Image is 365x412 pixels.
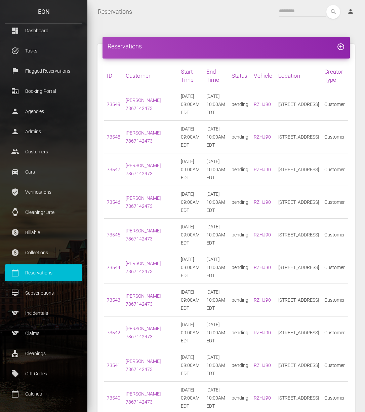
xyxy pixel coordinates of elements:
p: Admins [10,126,77,137]
td: Customer [322,349,348,382]
a: [PERSON_NAME] 7867142473 [126,293,161,307]
th: Status [229,64,251,88]
td: [DATE] 10:00AM EDT [204,284,229,316]
td: Customer [322,251,348,284]
th: Location [276,64,322,88]
td: [DATE] 09:00AM EDT [178,153,204,186]
td: [STREET_ADDRESS] [276,88,322,121]
td: [DATE] 10:00AM EDT [204,121,229,153]
a: RZHJ90 [254,297,271,303]
td: Customer [322,88,348,121]
a: card_membership Subscriptions [5,285,82,301]
td: pending [229,219,251,251]
p: Billable [10,227,77,237]
a: [PERSON_NAME] 7867142473 [126,391,161,405]
th: Customer [123,64,178,88]
p: Reservations [10,268,77,278]
th: Creator Type [322,64,348,88]
a: RZHJ90 [254,102,271,107]
th: Vehicle [251,64,276,88]
a: RZHJ90 [254,167,271,172]
a: calendar_today Calendar [5,385,82,402]
a: watch Cleaning/Late [5,204,82,221]
td: Customer [322,186,348,219]
a: 73549 [107,102,120,107]
td: pending [229,349,251,382]
a: person Agencies [5,103,82,120]
p: Dashboard [10,26,77,36]
td: [DATE] 09:00AM EDT [178,121,204,153]
button: search [326,5,340,19]
a: 73546 [107,199,120,205]
td: [STREET_ADDRESS] [276,284,322,316]
td: [DATE] 10:00AM EDT [204,153,229,186]
a: people Customers [5,143,82,160]
a: 73547 [107,167,120,172]
td: [DATE] 10:00AM EDT [204,349,229,382]
a: RZHJ90 [254,232,271,237]
h4: Reservations [108,42,345,50]
a: 73544 [107,265,120,270]
a: cleaning_services Cleanings [5,345,82,362]
td: [DATE] 10:00AM EDT [204,251,229,284]
td: [DATE] 09:00AM EDT [178,284,204,316]
td: [STREET_ADDRESS] [276,153,322,186]
a: RZHJ90 [254,134,271,140]
td: [DATE] 10:00AM EDT [204,186,229,219]
td: Customer [322,219,348,251]
a: task_alt Tasks [5,42,82,59]
p: Calendar [10,389,77,399]
a: RZHJ90 [254,330,271,335]
td: [DATE] 09:00AM EDT [178,349,204,382]
td: pending [229,186,251,219]
a: 73548 [107,134,120,140]
td: [DATE] 09:00AM EDT [178,88,204,121]
p: Subscriptions [10,288,77,298]
a: 73542 [107,330,120,335]
th: ID [104,64,123,88]
p: Flagged Reservations [10,66,77,76]
a: calendar_today Reservations [5,264,82,281]
p: Agencies [10,106,77,116]
td: [STREET_ADDRESS] [276,219,322,251]
a: 73545 [107,232,120,237]
td: [STREET_ADDRESS] [276,316,322,349]
i: add_circle_outline [337,43,345,51]
td: [STREET_ADDRESS] [276,121,322,153]
td: pending [229,316,251,349]
a: [PERSON_NAME] 7867142473 [126,98,161,111]
a: RZHJ90 [254,395,271,401]
th: Start Time [178,64,204,88]
td: [DATE] 09:00AM EDT [178,251,204,284]
a: [PERSON_NAME] 7867142473 [126,261,161,274]
a: paid Billable [5,224,82,241]
a: 73541 [107,363,120,368]
a: RZHJ90 [254,199,271,205]
a: 73540 [107,395,120,401]
td: [DATE] 10:00AM EDT [204,88,229,121]
a: 73543 [107,297,120,303]
td: [STREET_ADDRESS] [276,186,322,219]
p: Gift Codes [10,369,77,379]
a: Reservations [98,3,132,20]
a: [PERSON_NAME] 7867142473 [126,130,161,144]
a: RZHJ90 [254,265,271,270]
a: [PERSON_NAME] 7867142473 [126,195,161,209]
a: local_offer Gift Codes [5,365,82,382]
a: [PERSON_NAME] 7867142473 [126,326,161,339]
td: Customer [322,316,348,349]
td: [DATE] 09:00AM EDT [178,186,204,219]
p: Customers [10,147,77,157]
a: flag Flagged Reservations [5,63,82,79]
a: RZHJ90 [254,363,271,368]
p: Verifications [10,187,77,197]
i: person [347,8,354,15]
a: dashboard Dashboard [5,22,82,39]
p: Collections [10,248,77,258]
a: [PERSON_NAME] 7867142473 [126,163,161,176]
p: Cleanings [10,348,77,359]
td: [STREET_ADDRESS] [276,251,322,284]
a: person [342,5,360,18]
td: [DATE] 10:00AM EDT [204,316,229,349]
